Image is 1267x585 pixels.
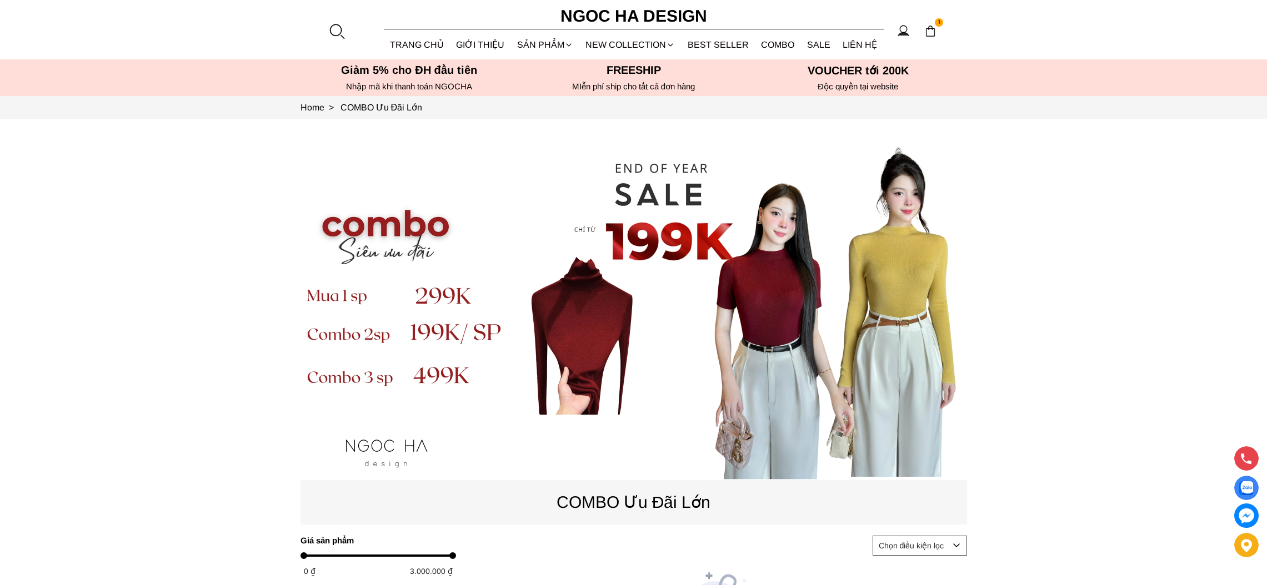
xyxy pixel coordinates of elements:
[607,64,661,76] font: Freeship
[525,82,743,92] h6: MIễn phí ship cho tất cả đơn hàng
[450,30,511,59] a: GIỚI THIỆU
[301,489,967,515] p: COMBO Ưu Đãi Lớn
[755,30,801,59] a: Combo
[410,567,453,576] span: 3.000.000 ₫
[346,82,472,91] font: Nhập mã khi thanh toán NGOCHA
[1234,503,1259,528] a: messenger
[749,64,967,77] h5: VOUCHER tới 200K
[384,30,450,59] a: TRANG CHỦ
[301,536,449,545] h4: Giá sản phẩm
[340,103,423,112] a: Link to COMBO Ưu Đãi Lớn
[801,30,837,59] a: SALE
[749,82,967,92] h6: Độc quyền tại website
[301,103,340,112] a: Link to Home
[341,64,477,76] font: Giảm 5% cho ĐH đầu tiên
[579,30,682,59] a: NEW COLLECTION
[1234,476,1259,500] a: Display image
[511,30,580,59] div: SẢN PHẨM
[837,30,884,59] a: LIÊN HỆ
[1239,481,1253,495] img: Display image
[935,18,944,27] span: 1
[682,30,755,59] a: BEST SELLER
[924,25,937,37] img: img-CART-ICON-ksit0nf1
[324,103,338,112] span: >
[304,567,316,576] span: 0 ₫
[550,3,717,29] a: Ngoc Ha Design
